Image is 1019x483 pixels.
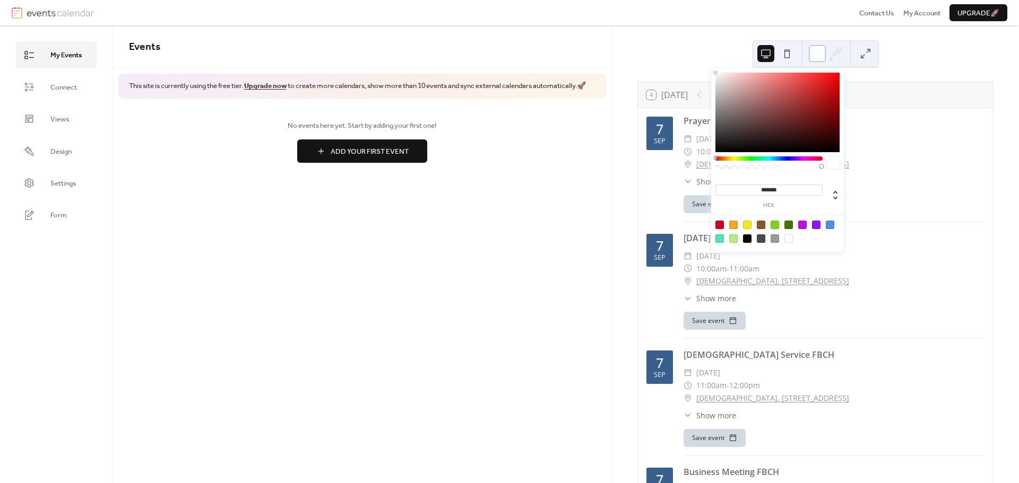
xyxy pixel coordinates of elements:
[12,7,22,19] img: logo
[684,379,692,392] div: ​
[798,221,807,229] div: #BD10E0
[16,106,97,132] a: Views
[684,115,985,127] div: Prayer Meeting FBCH
[957,8,999,19] span: Upgrade 🚀
[654,254,666,261] div: Sep
[684,392,692,405] div: ​
[16,138,97,164] a: Design
[297,139,427,163] button: Add Your First Event
[696,145,727,158] span: 10:00am
[729,234,738,243] div: #B8E986
[696,379,727,392] span: 11:00am
[16,74,97,100] a: Connect
[684,176,736,187] button: ​Show more
[715,234,724,243] div: #50E3C2
[859,7,894,18] a: Contact Us
[684,312,746,330] button: Save event
[50,146,72,157] span: Design
[757,221,765,229] div: #8B572A
[903,7,940,18] a: My Account
[727,379,729,392] span: -
[656,239,663,252] div: 7
[859,8,894,19] span: Contact Us
[696,176,736,187] span: Show more
[654,138,666,145] div: Sep
[129,139,596,163] a: Add Your First Event
[826,221,834,229] div: #4A90E2
[684,133,692,145] div: ​
[684,366,692,379] div: ​
[684,293,736,304] button: ​Show more
[656,122,663,136] div: 7
[331,146,409,157] span: Add Your First Event
[729,262,759,275] span: 11:00am
[129,120,596,131] span: No events here yet. Start by adding your first one!
[729,379,760,392] span: 12:00pm
[50,178,76,189] span: Settings
[696,293,736,304] span: Show more
[771,234,779,243] div: #9B9B9B
[50,50,82,60] span: My Events
[50,114,69,125] span: Views
[16,41,97,68] a: My Events
[696,250,720,262] span: [DATE]
[696,410,736,421] span: Show more
[757,234,765,243] div: #4A4A4A
[50,210,67,221] span: Form
[696,158,849,171] a: [DEMOGRAPHIC_DATA], [STREET_ADDRESS]
[949,4,1007,21] button: Upgrade🚀
[715,221,724,229] div: #D0021B
[903,8,940,19] span: My Account
[684,195,746,213] button: Save event
[684,250,692,262] div: ​
[684,410,692,421] div: ​
[684,293,692,304] div: ​
[696,275,849,287] a: [DEMOGRAPHIC_DATA], [STREET_ADDRESS]
[684,348,985,361] div: [DEMOGRAPHIC_DATA] Service FBCH
[684,275,692,287] div: ​
[16,170,97,196] a: Settings
[656,356,663,370] div: 7
[684,145,692,158] div: ​
[684,262,692,275] div: ​
[727,262,729,275] span: -
[129,37,160,57] span: Events
[784,234,793,243] div: #FFFFFF
[684,158,692,171] div: ​
[684,429,746,447] button: Save event
[27,7,94,19] img: logotype
[696,262,727,275] span: 10:00am
[16,201,97,228] a: Form
[684,232,985,244] div: [DATE] School FBCH
[244,79,287,93] a: Upgrade now
[129,81,586,91] span: This site is currently using the free tier. to create more calendars, show more than 10 events an...
[696,392,849,405] a: [DEMOGRAPHIC_DATA], [STREET_ADDRESS]
[654,372,666,379] div: Sep
[696,133,720,145] span: [DATE]
[684,410,736,421] button: ​Show more
[50,82,77,93] span: Connect
[684,466,985,478] div: Business Meeting FBCH
[784,221,793,229] div: #417505
[743,221,752,229] div: #F8E71C
[812,221,821,229] div: #9013FE
[684,176,692,187] div: ​
[696,366,720,379] span: [DATE]
[771,221,779,229] div: #7ED321
[715,203,823,208] label: hex
[729,221,738,229] div: #F5A623
[743,234,752,243] div: #000000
